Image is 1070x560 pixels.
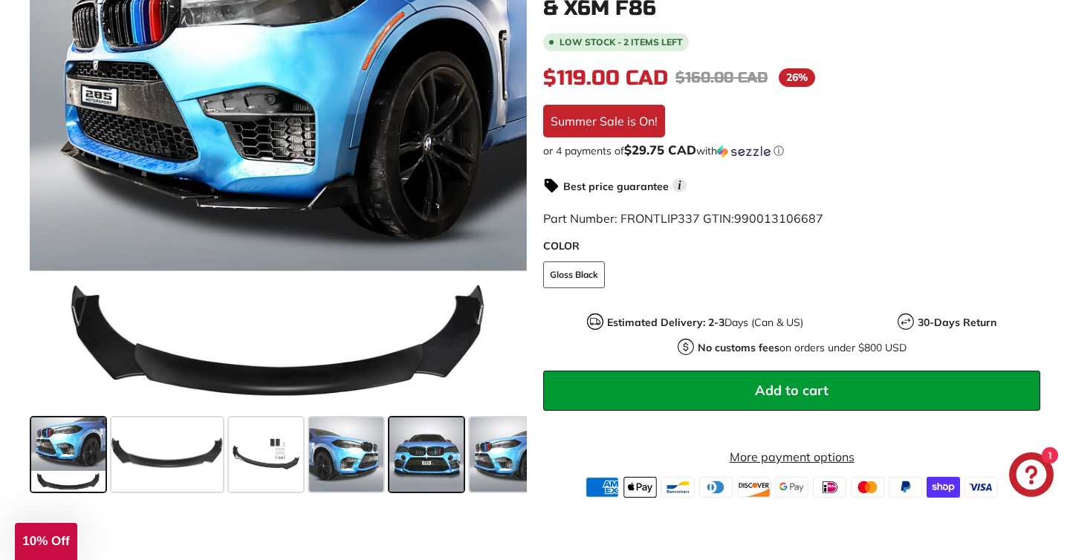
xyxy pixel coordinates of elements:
button: Add to cart [543,371,1040,411]
strong: 30-Days Return [918,316,996,329]
img: shopify_pay [927,477,960,498]
span: $29.75 CAD [624,142,696,157]
span: $160.00 CAD [675,68,768,87]
div: 10% Off [15,523,77,560]
div: Summer Sale is On! [543,105,665,137]
img: Sezzle [717,145,771,158]
strong: No customs fees [698,341,779,354]
div: or 4 payments of with [543,143,1040,158]
strong: Best price guarantee [563,180,669,193]
p: on orders under $800 USD [698,340,907,356]
a: More payment options [543,448,1040,466]
img: american_express [586,477,619,498]
img: visa [964,477,998,498]
span: 10% Off [22,534,69,548]
span: 990013106687 [734,211,823,226]
img: ideal [813,477,846,498]
img: bancontact [661,477,695,498]
label: COLOR [543,238,1040,254]
img: apple_pay [623,477,657,498]
span: Part Number: FRONTLIP337 GTIN: [543,211,823,226]
span: $119.00 CAD [543,65,668,91]
span: Add to cart [755,382,829,399]
img: discover [737,477,771,498]
inbox-online-store-chat: Shopify online store chat [1005,452,1058,501]
img: google_pay [775,477,808,498]
span: Low stock - 2 items left [560,38,683,47]
strong: Estimated Delivery: 2-3 [607,316,724,329]
div: or 4 payments of$29.75 CADwithSezzle Click to learn more about Sezzle [543,143,1040,158]
img: diners_club [699,477,733,498]
img: master [851,477,884,498]
img: paypal [889,477,922,498]
p: Days (Can & US) [607,315,803,331]
span: 26% [779,68,815,87]
span: i [672,178,687,192]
